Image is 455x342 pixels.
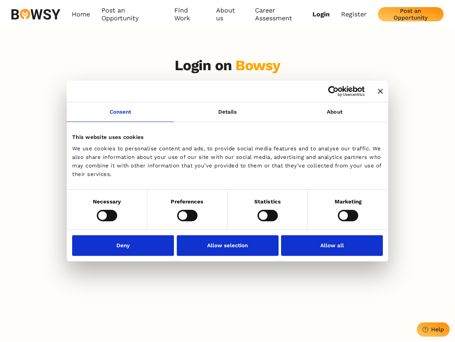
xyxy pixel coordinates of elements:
[174,102,281,122] a: Details
[235,57,280,74] div: Bowsy
[72,6,90,22] a: Home
[417,322,450,337] button: Help
[72,133,383,141] div: This website uses cookies
[72,144,383,178] div: We use cookies to personalise content and ads, to provide social media features and to analyse ou...
[11,9,60,20] img: svg%3e
[255,6,312,22] a: Career Assessment
[335,198,362,205] strong: Marketing
[177,235,279,256] button: Allow selection
[378,89,383,94] button: Close banner
[281,235,383,256] button: Allow all
[72,235,174,256] button: Deny
[254,198,281,205] strong: Statistics
[302,86,365,97] a: Usercentrics Cookiebot - opens in a new window
[431,326,444,333] div: Help
[378,7,444,21] button: Post an Opportunity
[93,198,121,205] strong: Necessary
[67,102,174,122] a: Consent
[312,10,330,18] a: Login
[175,57,281,74] h3: Login on
[281,102,388,122] a: About
[341,10,366,18] a: Register
[171,198,203,205] strong: Preferences
[187,80,268,88] p: Enter and start using it
[384,7,438,21] div: Post an Opportunity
